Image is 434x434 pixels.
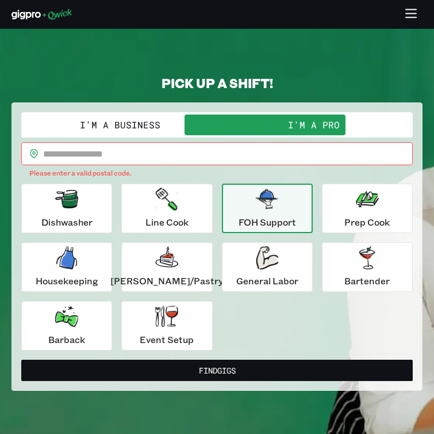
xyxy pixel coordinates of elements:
button: Dishwasher [21,184,112,233]
p: Barback [48,333,85,347]
p: Line Cook [145,215,189,229]
button: FindGigs [21,360,413,381]
p: Bartender [344,274,390,288]
button: I'm a Pro [217,115,411,135]
button: Event Setup [121,301,212,351]
button: [PERSON_NAME]/Pastry [121,242,212,292]
button: Housekeeping [21,242,112,292]
p: General Labor [236,274,298,288]
p: FOH Support [239,215,296,229]
button: Prep Cook [322,184,413,233]
p: Housekeeping [36,274,98,288]
button: FOH Support [222,184,313,233]
button: Bartender [322,242,413,292]
button: Line Cook [121,184,212,233]
button: I'm a Business [24,115,217,135]
p: Prep Cook [344,215,390,229]
p: Please enter a valid postal code. [29,167,405,179]
p: [PERSON_NAME]/Pastry [110,274,223,288]
button: General Labor [222,242,313,292]
button: Barback [21,301,112,351]
p: Dishwasher [41,215,93,229]
h2: PICK UP A SHIFT! [11,75,423,91]
p: Event Setup [140,333,194,347]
